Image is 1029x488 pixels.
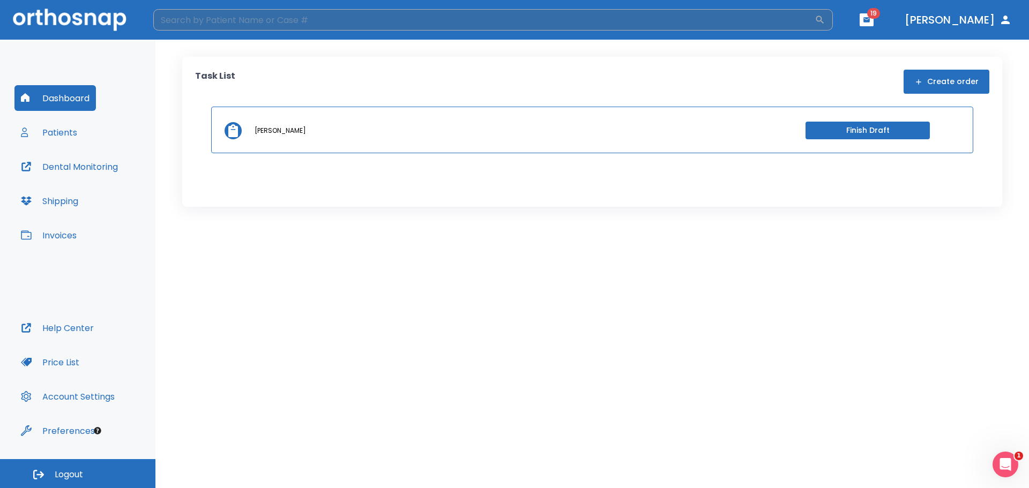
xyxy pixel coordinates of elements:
[153,9,815,31] input: Search by Patient Name or Case #
[867,8,880,19] span: 19
[14,119,84,145] button: Patients
[14,188,85,214] button: Shipping
[55,469,83,481] span: Logout
[14,154,124,179] button: Dental Monitoring
[14,315,100,341] button: Help Center
[14,384,121,409] button: Account Settings
[1015,452,1023,460] span: 1
[14,418,101,444] button: Preferences
[14,85,96,111] button: Dashboard
[900,10,1016,29] button: [PERSON_NAME]
[13,9,126,31] img: Orthosnap
[255,126,306,136] p: [PERSON_NAME]
[195,70,235,94] p: Task List
[14,349,86,375] button: Price List
[14,222,83,248] button: Invoices
[93,426,102,436] div: Tooltip anchor
[993,452,1018,477] iframe: Intercom live chat
[904,70,989,94] button: Create order
[806,122,930,139] button: Finish Draft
